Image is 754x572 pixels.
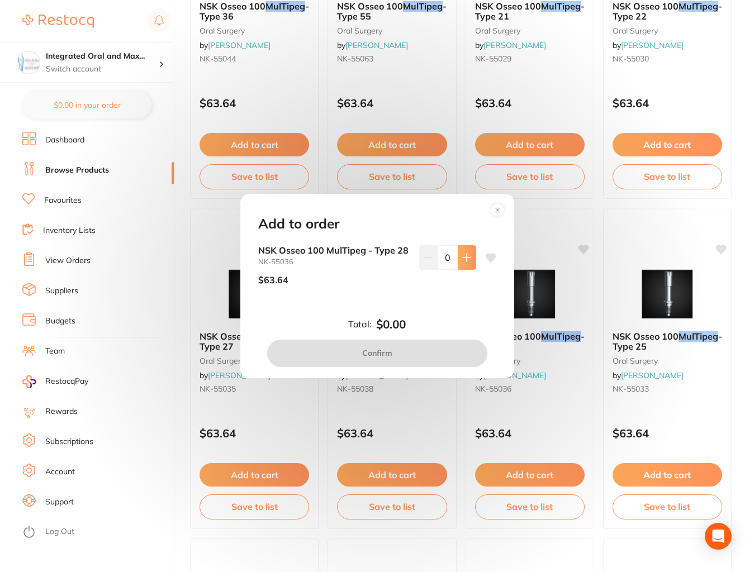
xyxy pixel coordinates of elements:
b: $0.00 [376,318,406,331]
p: $63.64 [258,275,288,285]
h2: Add to order [258,216,339,232]
label: Total: [348,319,372,329]
small: NK-55036 [258,258,410,266]
button: Confirm [267,340,487,366]
b: NSK Osseo 100 MulTipeg - Type 28 [258,245,410,255]
div: Open Intercom Messenger [705,523,732,550]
